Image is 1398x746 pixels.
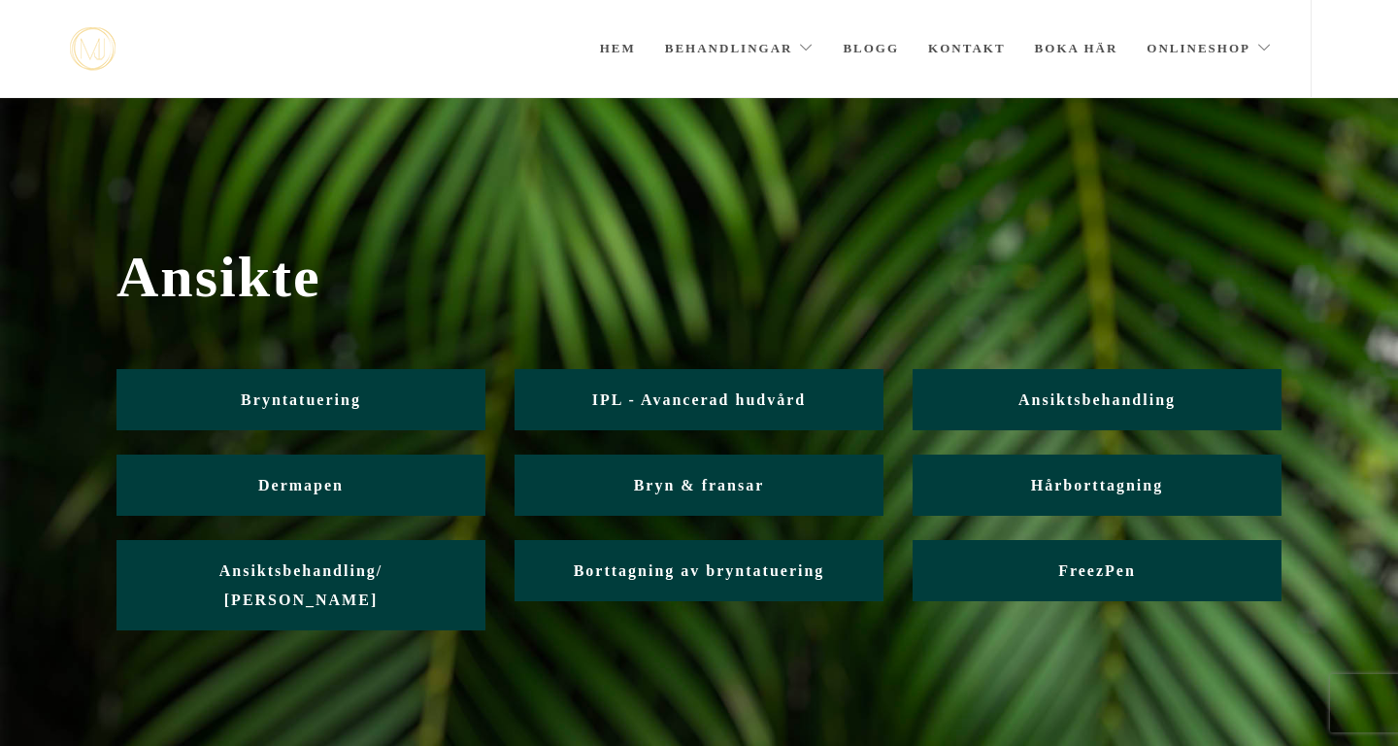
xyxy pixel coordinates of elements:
[116,455,485,516] a: Dermapen
[913,369,1281,430] a: Ansiktsbehandling
[515,455,883,516] a: Bryn & fransar
[241,391,361,408] span: Bryntatuering
[913,455,1281,516] a: Hårborttagning
[116,369,485,430] a: Bryntatuering
[1018,391,1176,408] span: Ansiktsbehandling
[116,540,485,630] a: Ansiktsbehandling/ [PERSON_NAME]
[913,540,1281,601] a: FreezPen
[592,391,806,408] span: IPL - Avancerad hudvård
[70,27,116,71] img: mjstudio
[219,562,383,608] span: Ansiktsbehandling/ [PERSON_NAME]
[258,477,344,493] span: Dermapen
[515,540,883,601] a: Borttagning av bryntatuering
[634,477,765,493] span: Bryn & fransar
[116,244,1281,311] span: Ansikte
[1058,562,1136,579] span: FreezPen
[515,369,883,430] a: IPL - Avancerad hudvård
[574,562,825,579] span: Borttagning av bryntatuering
[1031,477,1163,493] span: Hårborttagning
[70,27,116,71] a: mjstudio mjstudio mjstudio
